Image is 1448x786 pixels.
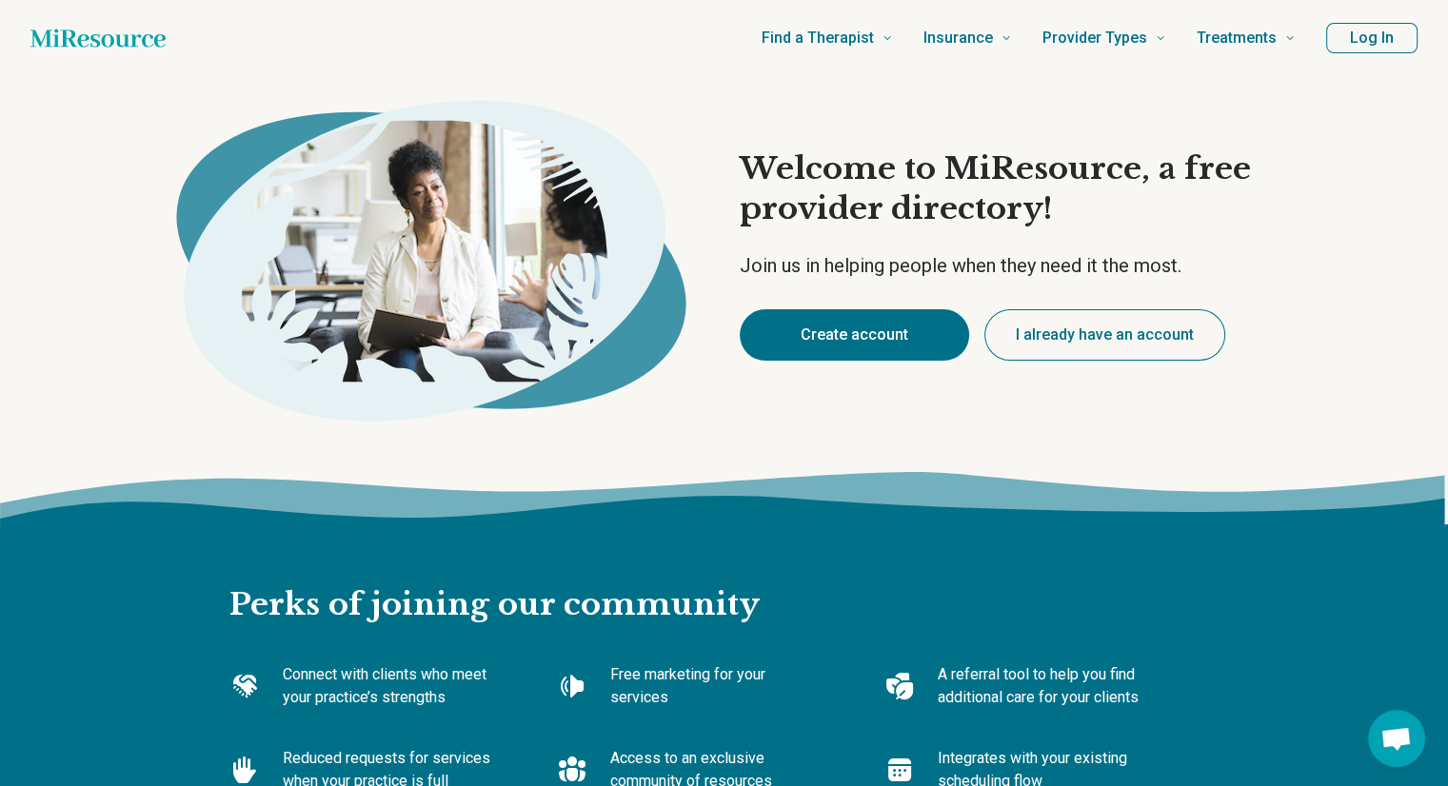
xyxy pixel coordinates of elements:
button: I already have an account [984,309,1225,361]
h1: Welcome to MiResource, a free provider directory! [740,149,1303,228]
span: Insurance [923,25,993,51]
p: Join us in helping people when they need it the most. [740,252,1303,279]
button: Log In [1326,23,1418,53]
h2: Perks of joining our community [229,524,1220,625]
span: Provider Types [1042,25,1147,51]
span: Find a Therapist [762,25,874,51]
p: A referral tool to help you find additional care for your clients [938,663,1151,709]
a: Home page [30,19,166,57]
span: Treatments [1197,25,1277,51]
p: Free marketing for your services [610,663,823,709]
button: Create account [740,309,969,361]
div: Open chat [1368,710,1425,767]
p: Connect with clients who meet your practice’s strengths [283,663,496,709]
